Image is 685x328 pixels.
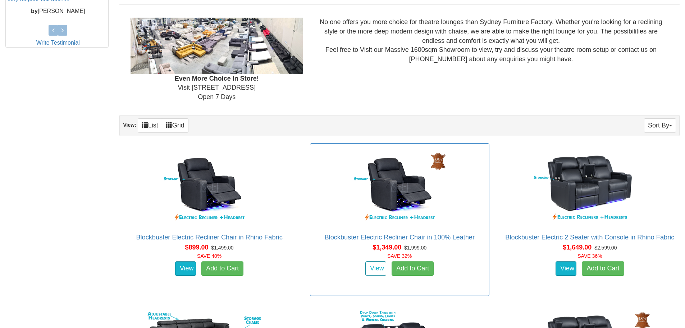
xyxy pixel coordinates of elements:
[387,253,412,259] font: SAVE 32%
[131,18,303,74] img: Showroom
[185,244,208,251] span: $899.00
[594,245,617,251] del: $2,599.00
[308,18,674,64] div: No one offers you more choice for theatre lounges than Sydney Furniture Factory. Whether you're l...
[577,253,602,259] font: SAVE 36%
[211,245,233,251] del: $1,499.00
[145,147,274,226] img: Blockbuster Electric Recliner Chair in Rhino Fabric
[365,261,386,276] a: View
[525,147,654,226] img: Blockbuster Electric 2 Seater with Console in Rhino Fabric
[324,234,475,241] a: Blockbuster Electric Recliner Chair in 100% Leather
[582,261,624,276] a: Add to Cart
[404,245,426,251] del: $1,999.00
[136,234,282,241] a: Blockbuster Electric Recliner Chair in Rhino Fabric
[563,244,592,251] span: $1,649.00
[125,18,308,102] div: Visit [STREET_ADDRESS] Open 7 Days
[138,118,162,132] a: List
[644,118,676,132] button: Sort By
[556,261,576,276] a: View
[505,234,674,241] a: Blockbuster Electric 2 Seater with Console in Rhino Fabric
[392,261,434,276] a: Add to Cart
[36,40,80,46] a: Write Testimonial
[123,122,136,128] strong: View:
[8,7,108,15] p: [PERSON_NAME]
[201,261,243,276] a: Add to Cart
[175,261,196,276] a: View
[197,253,222,259] font: SAVE 40%
[335,147,464,226] img: Blockbuster Electric Recliner Chair in 100% Leather
[373,244,401,251] span: $1,349.00
[175,75,259,82] b: Even More Choice In Store!
[31,8,38,14] b: by
[162,118,188,132] a: Grid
